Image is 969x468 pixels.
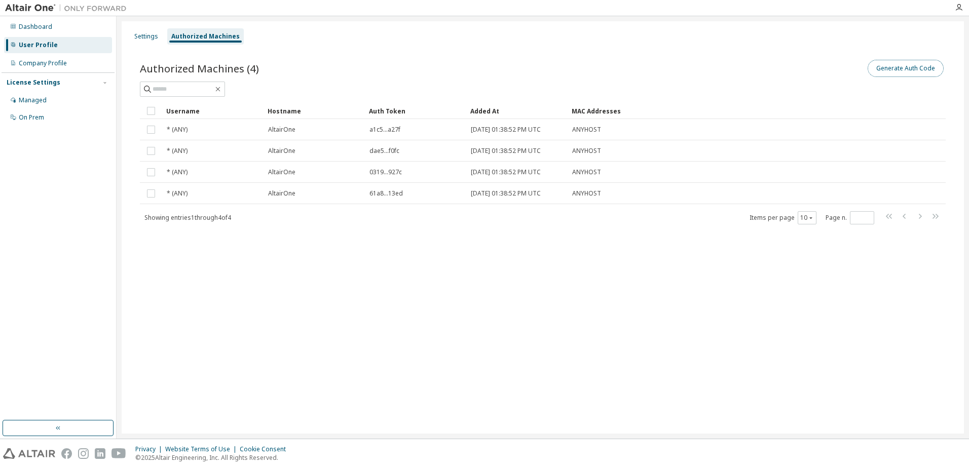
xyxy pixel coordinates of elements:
span: a1c5...a27f [369,126,400,134]
img: youtube.svg [111,448,126,459]
div: License Settings [7,79,60,87]
span: ANYHOST [572,126,601,134]
img: Altair One [5,3,132,13]
p: © 2025 Altair Engineering, Inc. All Rights Reserved. [135,453,292,462]
span: [DATE] 01:38:52 PM UTC [471,126,541,134]
span: [DATE] 01:38:52 PM UTC [471,147,541,155]
span: * (ANY) [167,168,188,176]
img: altair_logo.svg [3,448,55,459]
span: ANYHOST [572,168,601,176]
span: AltairOne [268,147,295,155]
span: AltairOne [268,168,295,176]
span: AltairOne [268,126,295,134]
span: * (ANY) [167,126,188,134]
span: AltairOne [268,189,295,198]
span: dae5...f0fc [369,147,399,155]
button: 10 [800,214,814,222]
button: Generate Auth Code [868,60,944,77]
span: ANYHOST [572,189,601,198]
div: Username [166,103,259,119]
div: MAC Addresses [572,103,839,119]
div: On Prem [19,113,44,122]
div: Authorized Machines [171,32,240,41]
div: Website Terms of Use [165,445,240,453]
div: Added At [470,103,564,119]
span: ANYHOST [572,147,601,155]
div: Dashboard [19,23,52,31]
span: Showing entries 1 through 4 of 4 [144,213,231,222]
span: [DATE] 01:38:52 PM UTC [471,189,541,198]
img: instagram.svg [78,448,89,459]
div: User Profile [19,41,58,49]
div: Auth Token [369,103,462,119]
span: [DATE] 01:38:52 PM UTC [471,168,541,176]
img: linkedin.svg [95,448,105,459]
div: Hostname [268,103,361,119]
div: Settings [134,32,158,41]
span: 61a8...13ed [369,189,403,198]
span: Items per page [750,211,816,224]
span: * (ANY) [167,147,188,155]
span: Page n. [826,211,874,224]
div: Cookie Consent [240,445,292,453]
span: * (ANY) [167,189,188,198]
div: Privacy [135,445,165,453]
span: 0319...927c [369,168,402,176]
img: facebook.svg [61,448,72,459]
div: Company Profile [19,59,67,67]
span: Authorized Machines (4) [140,61,259,75]
div: Managed [19,96,47,104]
